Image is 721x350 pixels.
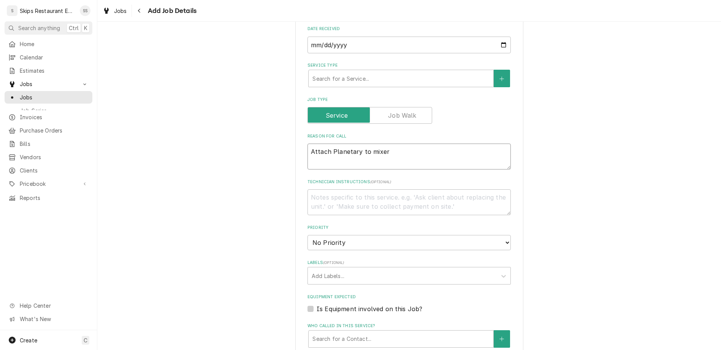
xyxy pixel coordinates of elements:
[146,6,196,16] span: Add Job Details
[20,140,89,148] span: Bills
[494,330,510,348] button: Create New Contact
[20,126,89,134] span: Purchase Orders
[307,133,511,169] div: Reason For Call
[323,261,344,265] span: ( optional )
[20,53,89,61] span: Calendar
[5,91,92,104] a: Jobs
[5,51,92,64] a: Calendar
[307,323,511,329] label: Who called in this service?
[307,97,511,103] label: Job Type
[307,26,511,32] label: Date Received
[307,323,511,348] div: Who called in this service?
[307,62,511,87] div: Service Type
[307,144,511,169] textarea: Attach Planetary to mixer
[18,24,60,32] span: Search anything
[307,26,511,53] div: Date Received
[20,153,89,161] span: Vendors
[307,260,511,266] label: Labels
[20,67,89,75] span: Estimates
[5,299,92,312] a: Go to Help Center
[307,294,511,300] label: Equipment Expected
[84,336,87,344] span: C
[494,70,510,87] button: Create New Service
[5,64,92,77] a: Estimates
[307,294,511,313] div: Equipment Expected
[69,24,79,32] span: Ctrl
[20,315,88,323] span: What's New
[20,113,89,121] span: Invoices
[307,133,511,139] label: Reason For Call
[5,192,92,204] a: Reports
[307,225,511,250] div: Priority
[20,194,89,202] span: Reports
[100,5,130,17] a: Jobs
[20,40,89,48] span: Home
[20,80,77,88] span: Jobs
[499,336,504,342] svg: Create New Contact
[307,260,511,284] div: Labels
[307,179,511,185] label: Technician Instructions
[5,111,92,123] a: Invoices
[5,164,92,177] a: Clients
[307,97,511,124] div: Job Type
[370,180,391,184] span: ( optional )
[20,337,37,344] span: Create
[499,76,504,82] svg: Create New Service
[20,302,88,310] span: Help Center
[5,313,92,325] a: Go to What's New
[20,107,89,115] span: Job Series
[5,104,92,117] a: Job Series
[5,38,92,50] a: Home
[5,177,92,190] a: Go to Pricebook
[5,21,92,35] button: Search anythingCtrlK
[307,37,511,53] input: yyyy-mm-dd
[20,166,89,174] span: Clients
[5,124,92,137] a: Purchase Orders
[133,5,146,17] button: Navigate back
[7,5,17,16] div: S
[307,225,511,231] label: Priority
[5,137,92,150] a: Bills
[114,7,127,15] span: Jobs
[80,5,90,16] div: SS
[84,24,87,32] span: K
[20,180,77,188] span: Pricebook
[20,7,76,15] div: Skips Restaurant Equipment
[5,78,92,90] a: Go to Jobs
[80,5,90,16] div: Shan Skipper's Avatar
[317,304,422,313] label: Is Equipment involved on this Job?
[307,62,511,69] label: Service Type
[5,151,92,163] a: Vendors
[307,179,511,215] div: Technician Instructions
[20,93,89,101] span: Jobs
